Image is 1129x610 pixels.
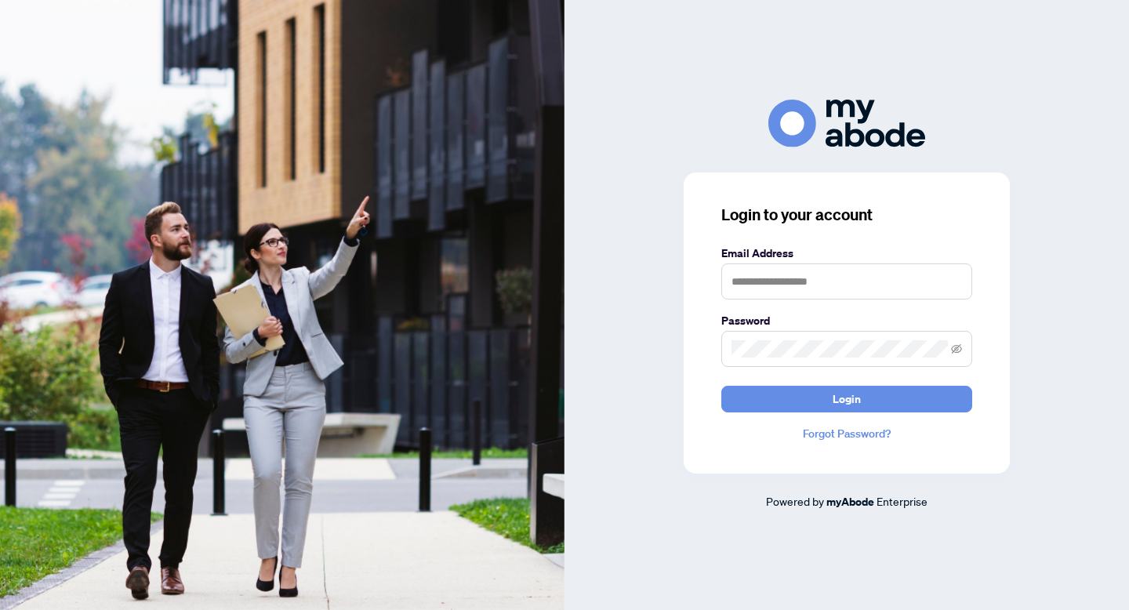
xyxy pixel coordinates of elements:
[721,245,972,262] label: Email Address
[766,494,824,508] span: Powered by
[721,425,972,442] a: Forgot Password?
[721,312,972,329] label: Password
[833,387,861,412] span: Login
[826,493,874,510] a: myAbode
[721,386,972,412] button: Login
[877,494,928,508] span: Enterprise
[721,204,972,226] h3: Login to your account
[768,100,925,147] img: ma-logo
[951,343,962,354] span: eye-invisible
